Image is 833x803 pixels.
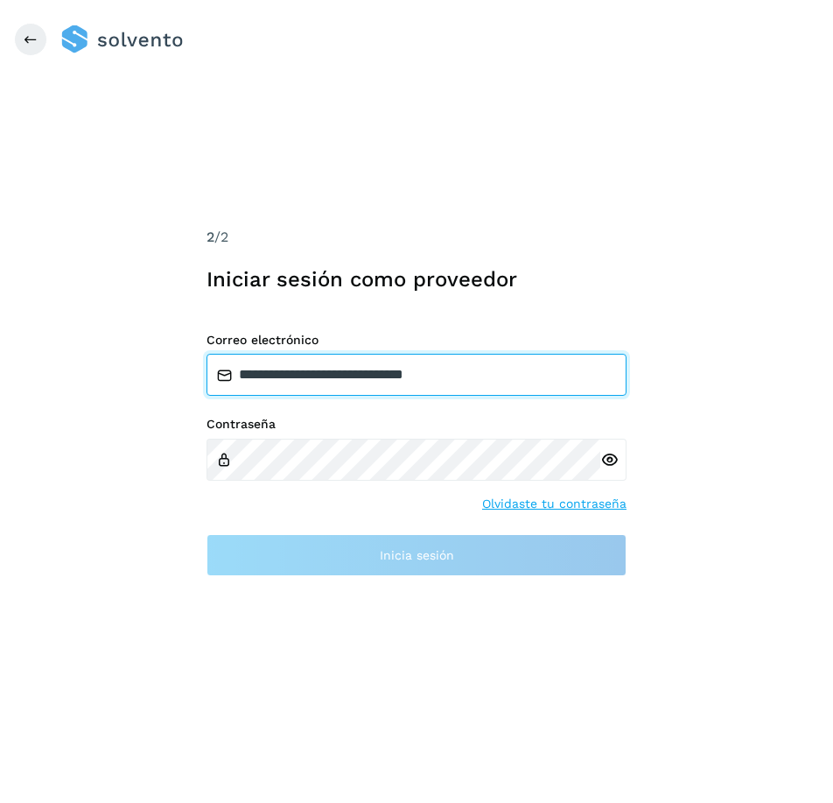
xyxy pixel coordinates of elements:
span: Inicia sesión [380,549,454,561]
div: /2 [206,227,626,248]
span: 2 [206,229,214,245]
a: Olvidaste tu contraseña [482,495,626,513]
label: Correo electrónico [206,333,626,348]
label: Contraseña [206,417,626,432]
button: Inicia sesión [206,534,626,576]
h1: Iniciar sesión como proveedor [206,267,626,292]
